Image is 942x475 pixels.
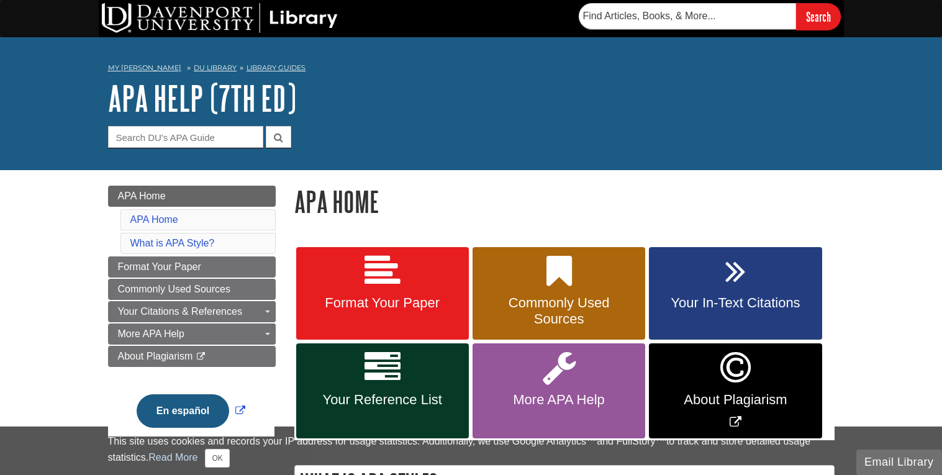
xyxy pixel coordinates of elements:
[473,343,645,438] a: More APA Help
[118,306,242,317] span: Your Citations & References
[247,63,306,72] a: Library Guides
[649,343,822,438] a: Link opens in new window
[296,343,469,438] a: Your Reference List
[108,79,296,117] a: APA Help (7th Ed)
[658,295,812,311] span: Your In-Text Citations
[108,126,263,148] input: Search DU's APA Guide
[118,191,166,201] span: APA Home
[134,405,248,416] a: Link opens in new window
[108,63,181,73] a: My [PERSON_NAME]
[296,247,469,340] a: Format Your Paper
[579,3,796,29] input: Find Articles, Books, & More...
[130,238,215,248] a: What is APA Style?
[306,295,460,311] span: Format Your Paper
[294,186,835,217] h1: APA Home
[306,392,460,408] span: Your Reference List
[118,261,201,272] span: Format Your Paper
[108,186,276,207] a: APA Home
[108,256,276,278] a: Format Your Paper
[137,394,229,428] button: En español
[482,295,636,327] span: Commonly Used Sources
[118,351,193,361] span: About Plagiarism
[856,450,942,475] button: Email Library
[102,3,338,33] img: DU Library
[108,301,276,322] a: Your Citations & References
[108,186,276,449] div: Guide Page Menu
[482,392,636,408] span: More APA Help
[194,63,237,72] a: DU Library
[658,392,812,408] span: About Plagiarism
[118,284,230,294] span: Commonly Used Sources
[108,323,276,345] a: More APA Help
[796,3,841,30] input: Search
[196,353,206,361] i: This link opens in a new window
[649,247,822,340] a: Your In-Text Citations
[108,346,276,367] a: About Plagiarism
[579,3,841,30] form: Searches DU Library's articles, books, and more
[108,279,276,300] a: Commonly Used Sources
[118,328,184,339] span: More APA Help
[130,214,178,225] a: APA Home
[473,247,645,340] a: Commonly Used Sources
[108,60,835,79] nav: breadcrumb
